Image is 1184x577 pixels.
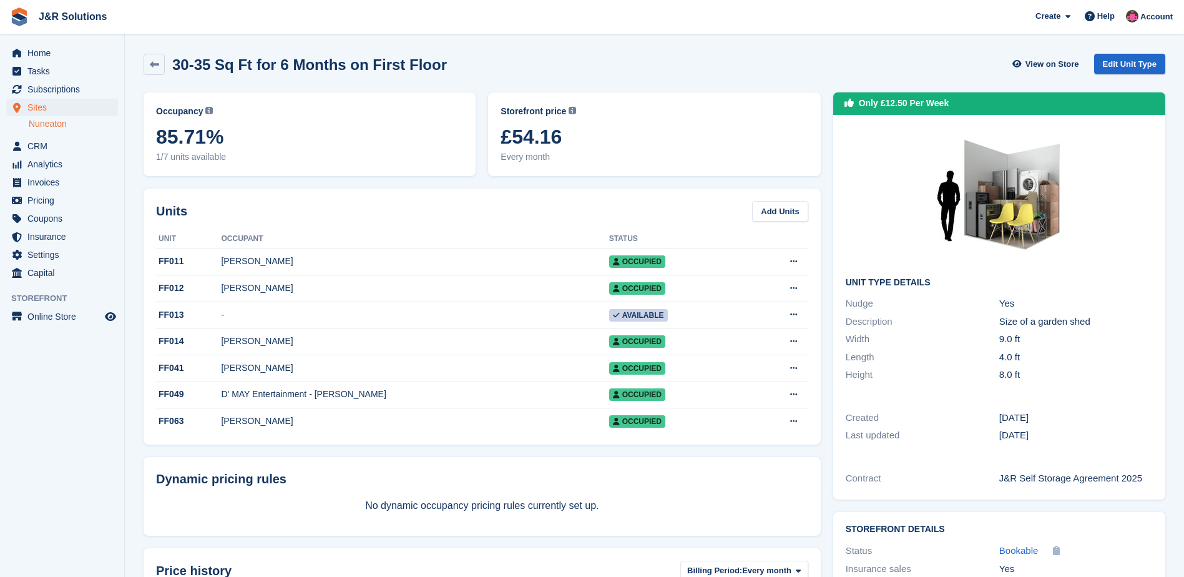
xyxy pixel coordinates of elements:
[221,362,609,375] div: [PERSON_NAME]
[609,309,668,322] span: Available
[156,282,221,295] div: FF012
[27,228,102,245] span: Insurance
[609,335,665,348] span: Occupied
[27,44,102,62] span: Home
[846,350,999,365] div: Length
[156,202,187,220] h2: Units
[156,308,221,322] div: FF013
[999,332,1153,347] div: 9.0 ft
[906,127,1093,268] img: 35-sqft-unit.jpg
[156,105,203,118] span: Occupancy
[6,62,118,80] a: menu
[1097,10,1115,22] span: Help
[999,411,1153,425] div: [DATE]
[221,388,609,401] div: D' MAY Entertainment - [PERSON_NAME]
[156,388,221,401] div: FF049
[221,335,609,348] div: [PERSON_NAME]
[609,362,665,375] span: Occupied
[27,210,102,227] span: Coupons
[221,255,609,268] div: [PERSON_NAME]
[752,201,808,222] a: Add Units
[27,174,102,191] span: Invoices
[1094,54,1165,74] a: Edit Unit Type
[846,297,999,311] div: Nudge
[6,174,118,191] a: menu
[6,264,118,282] a: menu
[172,56,447,73] h2: 30-35 Sq Ft for 6 Months on First Floor
[846,544,999,558] div: Status
[999,350,1153,365] div: 4.0 ft
[156,362,221,375] div: FF041
[999,545,1039,556] span: Bookable
[156,470,808,488] div: Dynamic pricing rules
[156,335,221,348] div: FF014
[846,562,999,576] div: Insurance sales
[846,332,999,347] div: Width
[27,137,102,155] span: CRM
[859,97,949,110] div: Only £12.50 Per Week
[1126,10,1138,22] img: Julie Morgan
[6,99,118,116] a: menu
[1035,10,1060,22] span: Create
[609,388,665,401] span: Occupied
[156,126,463,148] span: 85.71%
[999,471,1153,486] div: J&R Self Storage Agreement 2025
[999,315,1153,329] div: Size of a garden shed
[27,308,102,325] span: Online Store
[846,278,1153,288] h2: Unit Type details
[999,562,1153,576] div: Yes
[6,246,118,264] a: menu
[846,315,999,329] div: Description
[103,309,118,324] a: Preview store
[742,565,791,577] span: Every month
[501,105,566,118] span: Storefront price
[156,415,221,428] div: FF063
[221,302,609,328] td: -
[999,428,1153,443] div: [DATE]
[27,155,102,173] span: Analytics
[27,81,102,98] span: Subscriptions
[34,6,112,27] a: J&R Solutions
[221,229,609,249] th: Occupant
[27,99,102,116] span: Sites
[156,229,221,249] th: Unit
[27,192,102,209] span: Pricing
[609,229,747,249] th: Status
[6,137,118,155] a: menu
[27,62,102,80] span: Tasks
[6,228,118,245] a: menu
[687,565,742,577] span: Billing Period:
[221,415,609,428] div: [PERSON_NAME]
[6,44,118,62] a: menu
[846,525,1153,535] h2: Storefront Details
[846,411,999,425] div: Created
[27,246,102,264] span: Settings
[6,210,118,227] a: menu
[29,118,118,130] a: Nuneaton
[999,368,1153,382] div: 8.0 ft
[609,255,665,268] span: Occupied
[1025,58,1079,71] span: View on Store
[846,471,999,486] div: Contract
[156,255,221,268] div: FF011
[156,498,808,513] p: No dynamic occupancy pricing rules currently set up.
[999,297,1153,311] div: Yes
[6,192,118,209] a: menu
[221,282,609,295] div: [PERSON_NAME]
[609,415,665,428] span: Occupied
[569,107,576,114] img: icon-info-grey-7440780725fd019a000dd9b08b2336e03edf1995a4989e88bcd33f0948082b44.svg
[1011,54,1084,74] a: View on Store
[205,107,213,114] img: icon-info-grey-7440780725fd019a000dd9b08b2336e03edf1995a4989e88bcd33f0948082b44.svg
[11,292,124,305] span: Storefront
[1140,11,1173,23] span: Account
[609,282,665,295] span: Occupied
[10,7,29,26] img: stora-icon-8386f47178a22dfd0bd8f6a31ec36ba5ce8667c1dd55bd0f319d3a0aa187defe.svg
[6,81,118,98] a: menu
[6,308,118,325] a: menu
[846,428,999,443] div: Last updated
[501,150,808,164] span: Every month
[156,150,463,164] span: 1/7 units available
[846,368,999,382] div: Height
[501,126,808,148] span: £54.16
[999,544,1039,558] a: Bookable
